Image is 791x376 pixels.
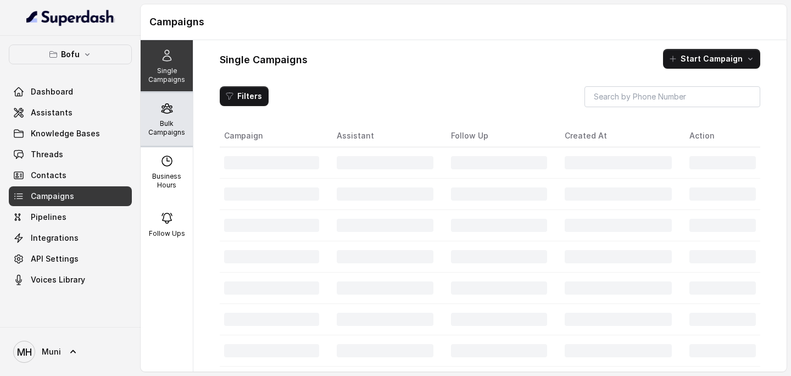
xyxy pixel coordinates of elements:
[9,82,132,102] a: Dashboard
[31,107,73,118] span: Assistants
[31,86,73,97] span: Dashboard
[31,149,63,160] span: Threads
[442,125,556,147] th: Follow Up
[9,207,132,227] a: Pipelines
[9,165,132,185] a: Contacts
[61,48,80,61] p: Bofu
[42,346,61,357] span: Muni
[9,270,132,290] a: Voices Library
[9,124,132,143] a: Knowledge Bases
[149,13,778,31] h1: Campaigns
[9,336,132,367] a: Muni
[663,49,760,69] button: Start Campaign
[26,9,115,26] img: light.svg
[584,86,760,107] input: Search by Phone Number
[31,233,79,244] span: Integrations
[9,186,132,206] a: Campaigns
[145,119,188,137] p: Bulk Campaigns
[31,212,66,223] span: Pipelines
[220,51,308,69] h1: Single Campaigns
[9,103,132,123] a: Assistants
[31,191,74,202] span: Campaigns
[681,125,760,147] th: Action
[31,170,66,181] span: Contacts
[220,125,328,147] th: Campaign
[145,67,188,84] p: Single Campaigns
[9,249,132,269] a: API Settings
[145,172,188,190] p: Business Hours
[220,86,269,106] button: Filters
[9,145,132,164] a: Threads
[149,229,185,238] p: Follow Ups
[556,125,680,147] th: Created At
[31,253,79,264] span: API Settings
[9,45,132,64] button: Bofu
[17,346,32,358] text: MH
[31,274,85,285] span: Voices Library
[31,128,100,139] span: Knowledge Bases
[9,228,132,248] a: Integrations
[328,125,442,147] th: Assistant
